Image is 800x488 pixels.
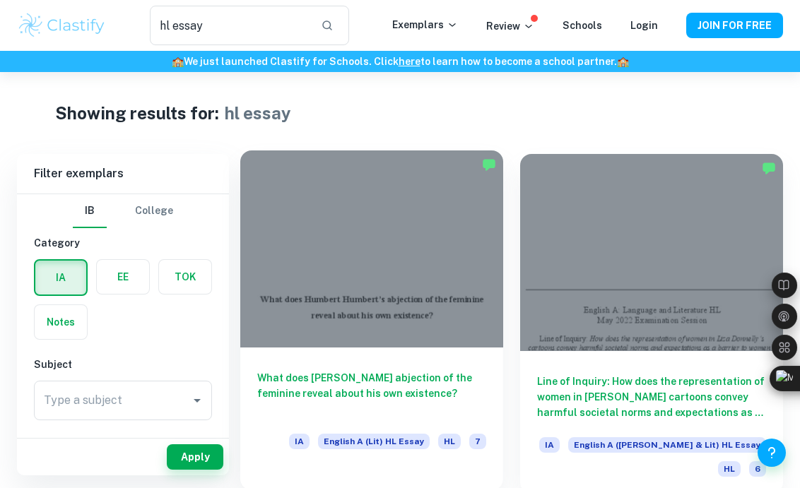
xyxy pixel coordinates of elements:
span: IA [539,437,560,453]
h6: Category [34,235,212,251]
button: Notes [35,305,87,339]
button: JOIN FOR FREE [686,13,783,38]
a: Schools [563,20,602,31]
input: Search for any exemplars... [150,6,310,45]
h1: Showing results for: [55,100,219,126]
button: TOK [159,260,211,294]
h6: Line of Inquiry: How does the representation of women in [PERSON_NAME] cartoons convey harmful so... [537,374,766,420]
button: IA [35,261,86,294]
span: HL [438,434,461,449]
button: Apply [167,444,223,470]
h6: We just launched Clastify for Schools. Click to learn how to become a school partner. [3,54,797,69]
h6: Filter exemplars [17,154,229,194]
span: 6 [749,461,766,477]
button: IB [73,194,107,228]
span: English A ([PERSON_NAME] & Lit) HL Essay [568,437,766,453]
span: English A (Lit) HL Essay [318,434,430,449]
span: IA [289,434,310,449]
h6: Subject [34,357,212,372]
button: Open [187,391,207,410]
h1: hl essay [225,100,291,126]
h6: What does [PERSON_NAME] abjection of the feminine reveal about his own existence? [257,370,486,417]
p: Review [486,18,534,34]
img: Marked [482,157,496,172]
img: Marked [762,161,776,175]
span: HL [718,461,741,477]
p: Exemplars [392,17,458,32]
a: here [399,56,420,67]
button: Help and Feedback [758,439,786,467]
button: College [135,194,173,228]
span: 🏫 [172,56,184,67]
span: 🏫 [617,56,629,67]
div: Filter type choice [73,194,173,228]
a: Login [630,20,658,31]
span: 7 [469,434,486,449]
img: Clastify logo [17,11,107,40]
button: EE [97,260,149,294]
